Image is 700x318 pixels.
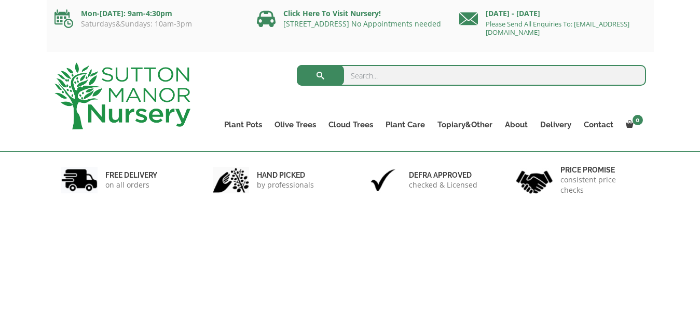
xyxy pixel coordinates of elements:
[322,117,379,132] a: Cloud Trees
[560,165,639,175] h6: Price promise
[54,20,241,28] p: Saturdays&Sundays: 10am-3pm
[459,7,646,20] p: [DATE] - [DATE]
[409,170,477,180] h6: Defra approved
[379,117,431,132] a: Plant Care
[578,117,620,132] a: Contact
[365,167,401,193] img: 3.jpg
[560,175,639,195] p: consistent price checks
[257,180,314,190] p: by professionals
[283,19,441,29] a: [STREET_ADDRESS] No Appointments needed
[283,8,381,18] a: Click Here To Visit Nursery!
[431,117,499,132] a: Topiary&Other
[105,180,157,190] p: on all orders
[268,117,322,132] a: Olive Trees
[499,117,534,132] a: About
[54,7,241,20] p: Mon-[DATE]: 9am-4:30pm
[218,117,268,132] a: Plant Pots
[213,167,249,193] img: 2.jpg
[534,117,578,132] a: Delivery
[61,167,98,193] img: 1.jpg
[516,164,553,196] img: 4.jpg
[257,170,314,180] h6: hand picked
[486,19,629,37] a: Please Send All Enquiries To: [EMAIL_ADDRESS][DOMAIN_NAME]
[54,62,190,129] img: logo
[105,170,157,180] h6: FREE DELIVERY
[409,180,477,190] p: checked & Licensed
[633,115,643,125] span: 0
[620,117,646,132] a: 0
[297,65,646,86] input: Search...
